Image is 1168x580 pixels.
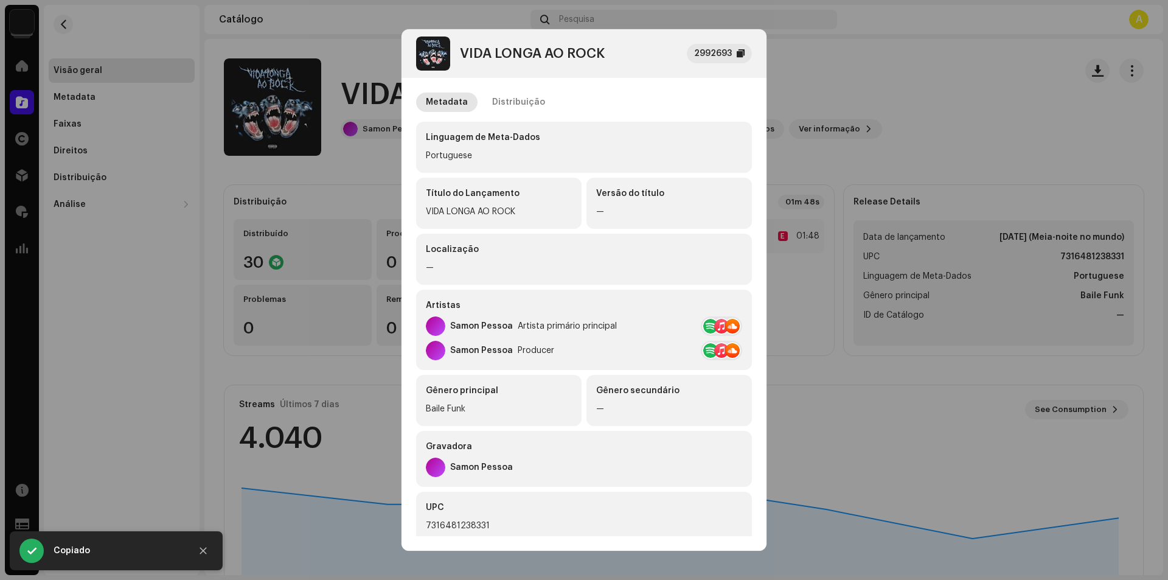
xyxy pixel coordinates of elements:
div: — [596,402,742,416]
div: Versão do título [596,187,742,200]
button: Close [191,539,215,563]
div: Copiado [54,543,181,558]
div: Distribuição [492,93,545,112]
div: 7316481238331 [426,519,742,533]
div: 2992693 [694,46,732,61]
div: Gênero principal [426,385,572,397]
div: Artista primário principal [518,321,617,331]
div: Samon Pessoa [450,346,513,355]
div: UPC [426,501,742,514]
div: Samon Pessoa [450,321,513,331]
div: VIDA LONGA AO ROCK [460,46,605,61]
div: — [426,260,742,275]
div: Artistas [426,299,742,312]
div: Linguagem de Meta-Dados [426,131,742,144]
div: Título do Lançamento [426,187,572,200]
div: Baile Funk [426,402,572,416]
div: Gênero secundário [596,385,742,397]
div: Samon Pessoa [450,463,513,472]
div: Gravadora [426,441,742,453]
img: fde4f921-bd8e-497e-81dc-60b5790be0ad [416,37,450,71]
div: Portuguese [426,148,742,163]
div: VIDA LONGA AO ROCK [426,204,572,219]
div: Metadata [426,93,468,112]
div: Localização [426,243,742,256]
div: Producer [518,346,554,355]
div: — [596,204,742,219]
